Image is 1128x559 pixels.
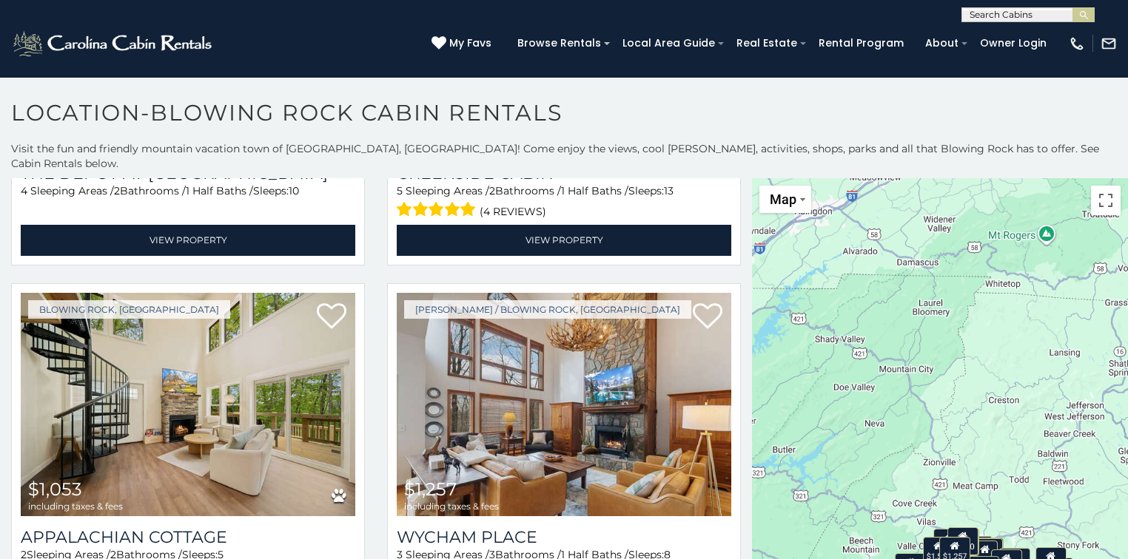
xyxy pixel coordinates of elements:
button: Change map style [759,186,811,213]
a: Appalachian Cottage $1,053 including taxes & fees [21,293,355,517]
span: including taxes & fees [28,501,123,511]
a: Real Estate [729,32,805,55]
span: $1,257 [404,478,457,500]
a: Browse Rentals [510,32,608,55]
img: phone-regular-white.png [1069,35,1085,52]
a: Local Area Guide [615,32,722,55]
span: (4 reviews) [480,202,546,221]
span: 10 [289,184,299,197]
a: Blowing Rock, [GEOGRAPHIC_DATA] [28,300,230,319]
span: 13 [664,184,674,197]
span: 1 Half Baths / [186,184,253,197]
span: including taxes & fees [404,501,499,511]
a: Wycham Place [397,527,731,547]
span: Map [770,192,796,207]
a: View Property [397,225,731,255]
a: About [918,32,966,55]
div: $1,270 [947,527,978,555]
a: Rental Program [811,32,911,55]
span: 4 [21,184,27,197]
a: Appalachian Cottage [21,527,355,547]
a: [PERSON_NAME] / Blowing Rock, [GEOGRAPHIC_DATA] [404,300,691,319]
a: Owner Login [973,32,1054,55]
span: $1,053 [28,478,82,500]
span: 5 [397,184,403,197]
span: 2 [489,184,495,197]
img: Appalachian Cottage [21,293,355,517]
span: My Favs [449,35,491,51]
a: View Property [21,225,355,255]
div: Sleeping Areas / Bathrooms / Sleeps: [21,183,355,221]
div: Sleeping Areas / Bathrooms / Sleeps: [397,183,731,221]
img: White-1-2.png [11,29,216,58]
span: 2 [114,184,120,197]
img: Wycham Place [397,293,731,517]
button: Toggle fullscreen view [1091,186,1121,215]
a: Add to favorites [693,302,722,333]
a: Add to favorites [317,302,346,333]
span: 1 Half Baths / [561,184,628,197]
img: mail-regular-white.png [1101,35,1117,52]
a: Wycham Place $1,257 including taxes & fees [397,293,731,517]
a: My Favs [432,35,495,52]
